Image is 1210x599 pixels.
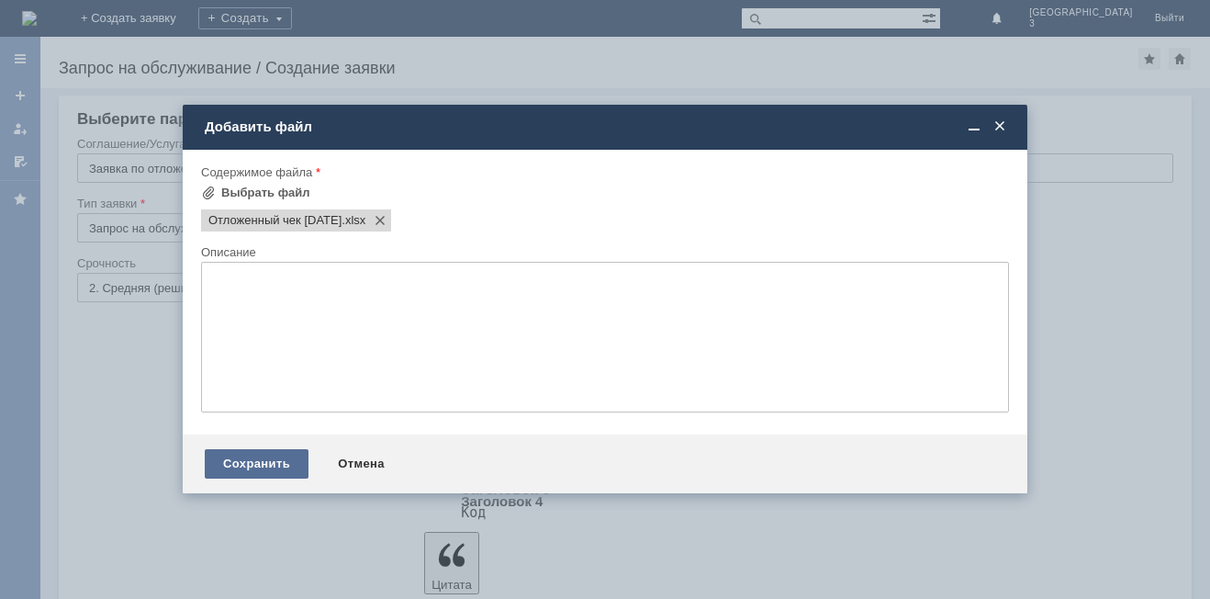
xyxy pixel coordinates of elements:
[965,119,983,135] span: Свернуть (Ctrl + M)
[205,119,1009,135] div: Добавить файл
[208,213,342,228] span: Отложенный чек 16.08.2025.xlsx
[201,246,1005,258] div: Описание
[201,166,1005,178] div: Содержимое файла
[991,119,1009,135] span: Закрыть
[342,213,365,228] span: Отложенный чек 16.08.2025.xlsx
[221,186,310,200] div: Выбрать файл
[7,7,268,37] div: [PERSON_NAME]/ [PERSON_NAME] удалить отложенный чек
